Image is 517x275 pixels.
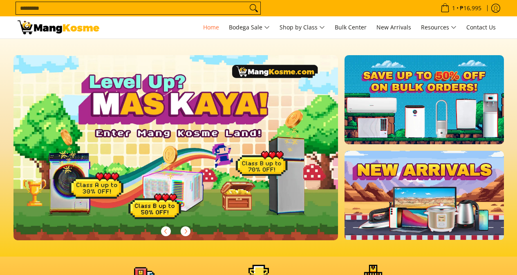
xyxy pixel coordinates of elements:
[280,22,325,33] span: Shop by Class
[13,55,338,240] img: Gaming desktop banner
[177,222,195,240] button: Next
[451,5,457,11] span: 1
[372,16,415,38] a: New Arrivals
[157,222,175,240] button: Previous
[421,22,457,33] span: Resources
[438,4,484,13] span: •
[459,5,483,11] span: ₱16,995
[331,16,371,38] a: Bulk Center
[275,16,329,38] a: Shop by Class
[199,16,223,38] a: Home
[417,16,461,38] a: Resources
[376,23,411,31] span: New Arrivals
[466,23,496,31] span: Contact Us
[229,22,270,33] span: Bodega Sale
[18,20,99,34] img: Mang Kosme: Your Home Appliances Warehouse Sale Partner!
[335,23,367,31] span: Bulk Center
[203,23,219,31] span: Home
[247,2,260,14] button: Search
[107,16,500,38] nav: Main Menu
[462,16,500,38] a: Contact Us
[225,16,274,38] a: Bodega Sale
